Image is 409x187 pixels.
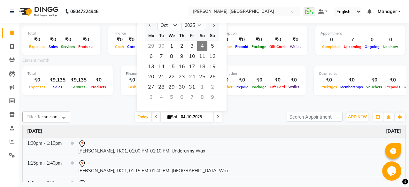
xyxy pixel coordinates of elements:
[23,157,66,177] td: 1:15pm - 1:40pm
[250,36,268,43] div: ₹0
[113,31,198,36] div: Finance
[23,125,405,137] th: October 4, 2025
[177,82,187,92] div: Thursday, October 30, 2025
[197,61,207,72] span: 18
[187,82,197,92] span: 31
[166,51,177,61] div: Wednesday, October 8, 2025
[27,36,47,43] div: ₹0
[177,72,187,82] span: 23
[47,36,59,43] div: ₹0
[27,128,42,135] a: October 4, 2025
[70,85,87,89] span: Services
[207,92,218,102] div: Sunday, November 9, 2025
[319,76,339,84] div: ₹0
[146,82,156,92] span: 27
[47,76,68,84] div: ₹9,135
[156,51,166,61] span: 7
[166,72,177,82] div: Wednesday, October 22, 2025
[113,36,126,43] div: ₹0
[158,21,182,30] select: Select month
[197,30,207,41] div: Sa
[382,161,403,181] iframe: chat widget
[342,44,363,49] span: Upcoming
[234,36,250,43] div: ₹0
[287,112,343,122] input: Search Appointment
[365,76,384,84] div: ₹0
[126,44,137,49] span: Card
[166,92,177,102] div: Wednesday, November 5, 2025
[211,20,216,30] button: Next month
[156,41,166,51] div: Tuesday, September 30, 2025
[177,61,187,72] span: 16
[68,76,89,84] div: ₹9,135
[166,72,177,82] span: 22
[197,61,207,72] div: Saturday, October 18, 2025
[384,76,402,84] div: ₹0
[197,41,207,51] span: 4
[250,85,268,89] span: Package
[381,36,400,43] div: 0
[156,30,166,41] div: Tu
[166,61,177,72] div: Wednesday, October 15, 2025
[146,41,156,51] div: Monday, September 29, 2025
[197,82,207,92] div: Saturday, November 1, 2025
[51,85,64,89] span: Sales
[156,82,166,92] div: Tuesday, October 28, 2025
[217,71,301,76] div: Redemption
[207,30,218,41] div: Su
[320,44,342,49] span: Completed
[348,114,367,119] span: ADD NEW
[268,36,288,43] div: ₹0
[365,85,384,89] span: Vouchers
[207,41,218,51] div: Sunday, October 5, 2025
[27,31,95,36] div: Total
[177,82,187,92] span: 30
[197,92,207,102] div: Saturday, November 8, 2025
[339,85,365,89] span: Memberships
[27,85,47,89] span: Expenses
[287,76,301,84] div: ₹0
[126,85,138,89] span: Cash
[320,31,400,36] div: Appointment
[268,76,287,84] div: ₹0
[197,72,207,82] span: 25
[363,36,381,43] div: 0
[156,51,166,61] div: Tuesday, October 7, 2025
[156,82,166,92] span: 28
[288,36,302,43] div: ₹0
[22,58,49,63] label: Current month
[156,72,166,82] span: 21
[156,61,166,72] div: Tuesday, October 14, 2025
[207,72,218,82] span: 26
[113,44,126,49] span: Cash
[216,31,302,36] div: Redemption
[187,61,197,72] div: Friday, October 17, 2025
[339,76,365,84] div: ₹0
[146,61,156,72] div: Monday, October 13, 2025
[146,72,156,82] span: 20
[346,113,368,121] button: ADD NEW
[187,61,197,72] span: 17
[166,61,177,72] span: 15
[89,76,108,84] div: ₹0
[177,30,187,41] div: Th
[187,82,197,92] div: Friday, October 31, 2025
[182,21,206,30] select: Select year
[74,157,405,177] td: [PERSON_NAME], TK01, 01:15 PM-01:40 PM, [GEOGRAPHIC_DATA] Wax
[177,61,187,72] div: Thursday, October 16, 2025
[126,71,198,76] div: Finance
[207,41,218,51] span: 5
[187,41,197,51] span: 3
[177,41,187,51] span: 2
[126,76,138,84] div: ₹0
[234,44,250,49] span: Prepaid
[207,61,218,72] div: Sunday, October 19, 2025
[27,76,47,84] div: ₹0
[135,112,151,122] span: Today
[156,61,166,72] span: 14
[47,44,59,49] span: Sales
[207,82,218,92] div: Sunday, November 2, 2025
[146,51,156,61] span: 6
[319,85,339,89] span: Packages
[363,44,381,49] span: Ongoing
